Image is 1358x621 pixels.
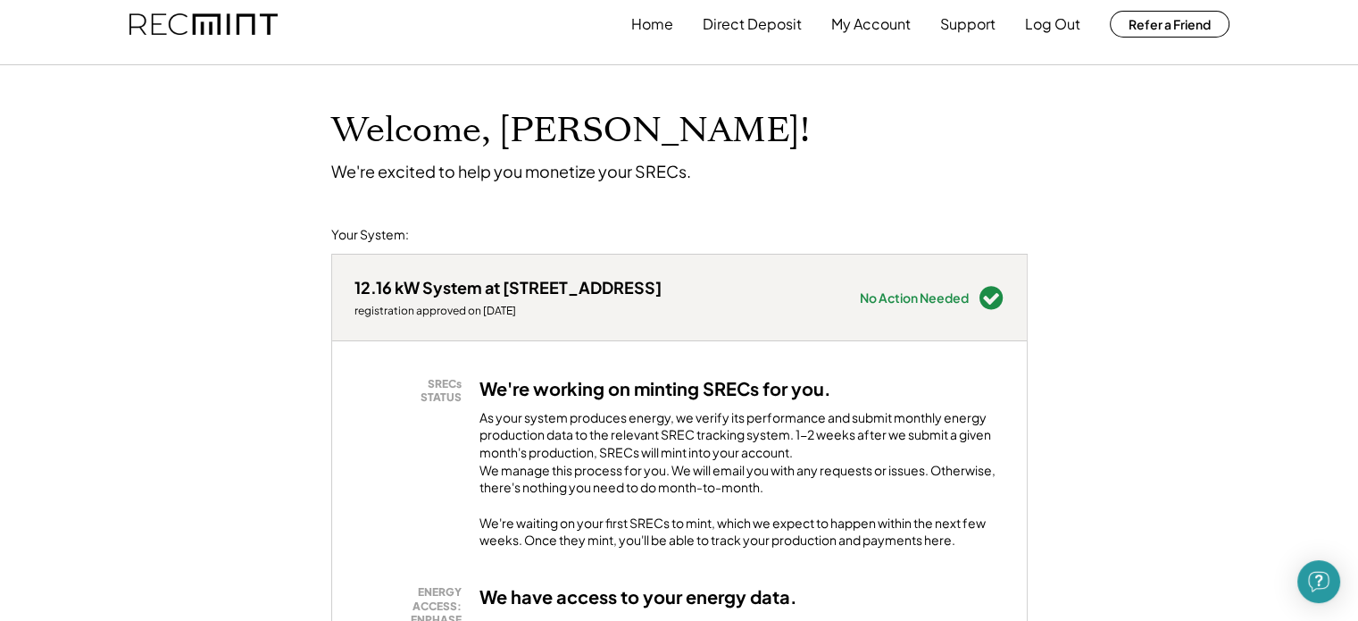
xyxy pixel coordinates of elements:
[831,6,911,42] button: My Account
[1025,6,1080,42] button: Log Out
[940,6,996,42] button: Support
[354,277,662,298] div: 12.16 kW System at [STREET_ADDRESS]
[354,304,662,318] div: registration approved on [DATE]
[703,6,802,42] button: Direct Deposit
[1297,560,1340,603] div: Open Intercom Messenger
[631,6,673,42] button: Home
[479,515,1004,550] div: We're waiting on your first SRECs to mint, which we expect to happen within the next few weeks. O...
[331,110,810,152] h1: Welcome, [PERSON_NAME]!
[331,226,409,244] div: Your System:
[860,291,969,304] div: No Action Needed
[479,585,797,608] h3: We have access to your energy data.
[479,377,831,400] h3: We're working on minting SRECs for you.
[479,409,1004,506] div: As your system produces energy, we verify its performance and submit monthly energy production da...
[331,161,691,181] div: We're excited to help you monetize your SRECs.
[129,13,278,36] img: recmint-logotype%403x.png
[363,377,462,405] div: SRECs STATUS
[1110,11,1229,38] button: Refer a Friend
